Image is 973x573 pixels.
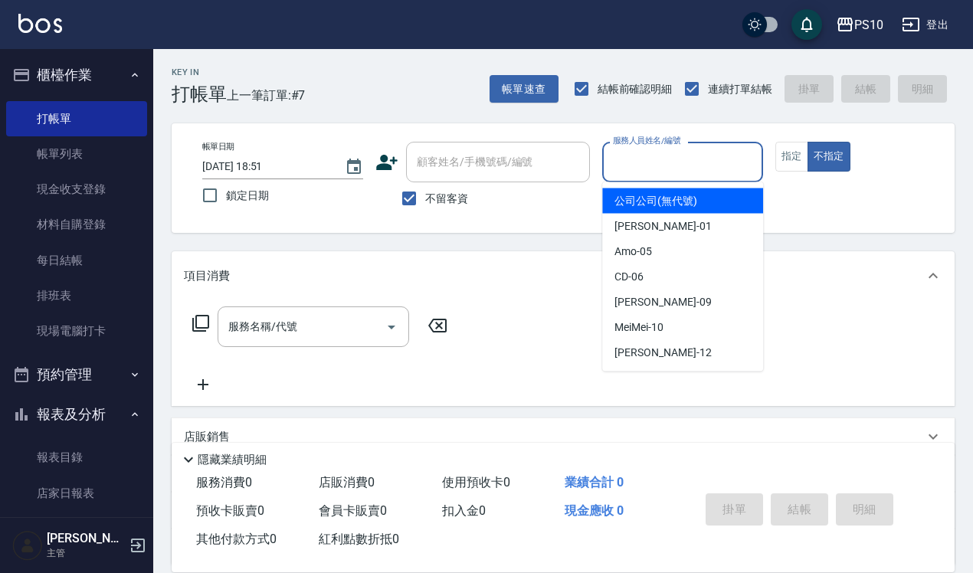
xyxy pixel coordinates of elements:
[172,67,227,77] h2: Key In
[614,193,697,209] span: 公司公司 (無代號)
[184,268,230,284] p: 項目消費
[614,218,711,234] span: [PERSON_NAME] -01
[6,172,147,207] a: 現金收支登錄
[442,475,510,490] span: 使用預收卡 0
[6,476,147,511] a: 店家日報表
[18,14,62,33] img: Logo
[319,503,387,518] span: 會員卡販賣 0
[896,11,955,39] button: 登出
[319,475,375,490] span: 店販消費 0
[830,9,889,41] button: PS10
[336,149,372,185] button: Choose date, selected date is 2025-09-06
[6,101,147,136] a: 打帳單
[47,531,125,546] h5: [PERSON_NAME]
[775,142,808,172] button: 指定
[184,429,230,445] p: 店販銷售
[614,269,644,285] span: CD -06
[565,503,624,518] span: 現金應收 0
[172,83,227,105] h3: 打帳單
[226,188,269,204] span: 鎖定日期
[565,475,624,490] span: 業績合計 0
[708,81,772,97] span: 連續打單結帳
[490,75,559,103] button: 帳單速查
[6,440,147,475] a: 報表目錄
[6,511,147,546] a: 互助日報表
[196,503,264,518] span: 預收卡販賣 0
[791,9,822,40] button: save
[12,530,43,561] img: Person
[196,475,252,490] span: 服務消費 0
[6,207,147,242] a: 材料自購登錄
[598,81,673,97] span: 結帳前確認明細
[6,136,147,172] a: 帳單列表
[442,503,486,518] span: 扣入金 0
[47,546,125,560] p: 主管
[6,313,147,349] a: 現場電腦打卡
[6,243,147,278] a: 每日結帳
[172,418,955,455] div: 店販銷售
[202,154,329,179] input: YYYY/MM/DD hh:mm
[425,191,468,207] span: 不留客資
[854,15,883,34] div: PS10
[614,319,663,336] span: MeiMei -10
[379,315,404,339] button: Open
[172,251,955,300] div: 項目消費
[614,345,711,361] span: [PERSON_NAME] -12
[227,86,306,105] span: 上一筆訂單:#7
[808,142,850,172] button: 不指定
[614,244,652,260] span: Amo -05
[614,294,711,310] span: [PERSON_NAME] -09
[202,141,234,152] label: 帳單日期
[6,55,147,95] button: 櫃檯作業
[196,532,277,546] span: 其他付款方式 0
[6,395,147,434] button: 報表及分析
[198,452,267,468] p: 隱藏業績明細
[6,278,147,313] a: 排班表
[613,135,680,146] label: 服務人員姓名/編號
[319,532,399,546] span: 紅利點數折抵 0
[6,355,147,395] button: 預約管理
